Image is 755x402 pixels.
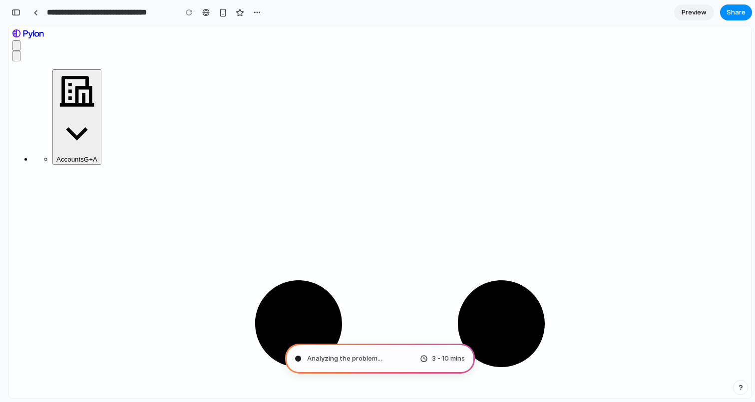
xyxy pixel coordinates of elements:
[44,44,93,139] button: AccountsG+A
[75,130,80,138] span: G
[48,130,75,138] span: Accounts
[711,340,738,367] iframe: Open customer support
[682,7,707,17] span: Preview
[432,354,465,364] span: 3 - 10 mins
[674,4,714,20] a: Preview
[84,130,89,138] span: A
[727,7,746,17] span: Share
[307,354,382,364] span: Analyzing the problem ...
[4,25,12,36] button: Notifications
[4,15,12,25] button: Search
[720,4,752,20] button: Share
[80,130,84,138] span: +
